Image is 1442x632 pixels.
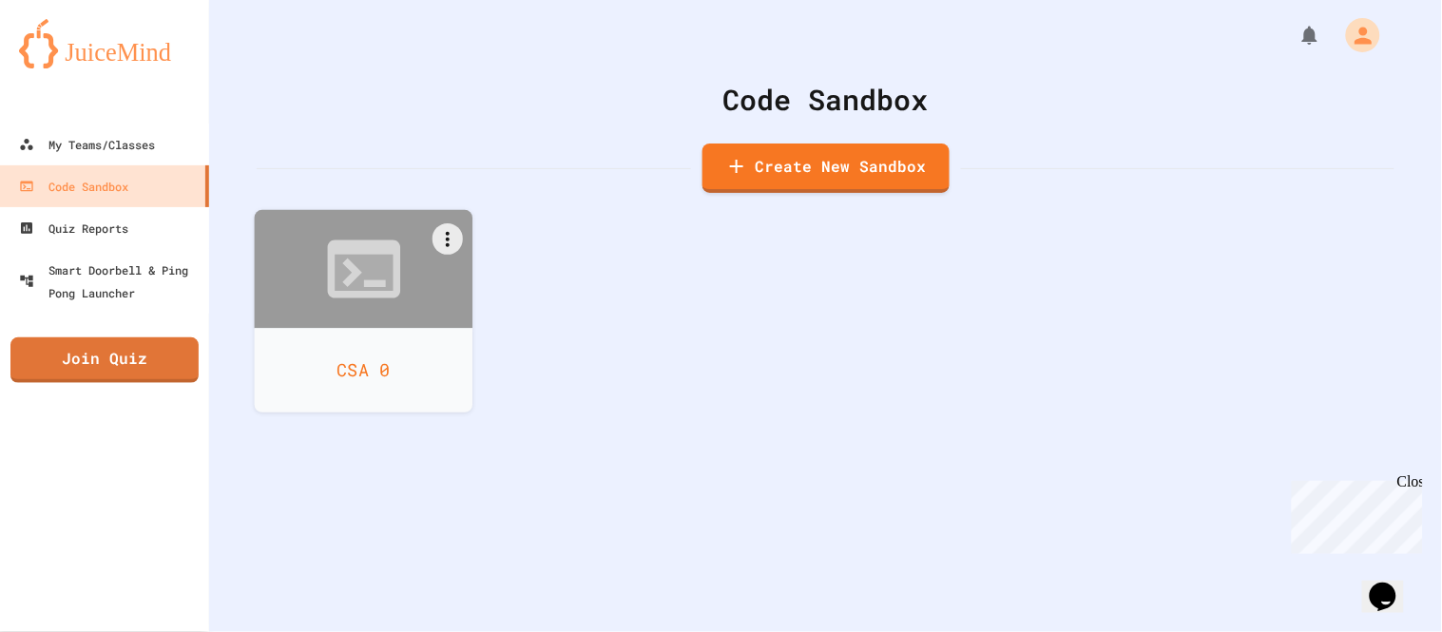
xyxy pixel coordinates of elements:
div: My Teams/Classes [19,133,155,156]
div: Chat with us now!Close [8,8,131,121]
div: Code Sandbox [257,78,1394,121]
a: Create New Sandbox [702,144,950,193]
img: logo-orange.svg [19,19,190,68]
div: My Notifications [1263,19,1326,51]
a: CSA 0 [255,210,473,412]
div: CSA 0 [255,328,473,412]
iframe: chat widget [1362,556,1423,613]
div: Code Sandbox [19,175,128,198]
iframe: chat widget [1284,473,1423,554]
div: Quiz Reports [19,217,128,239]
a: Join Quiz [10,337,199,383]
div: Smart Doorbell & Ping Pong Launcher [19,259,202,304]
div: My Account [1326,13,1385,57]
